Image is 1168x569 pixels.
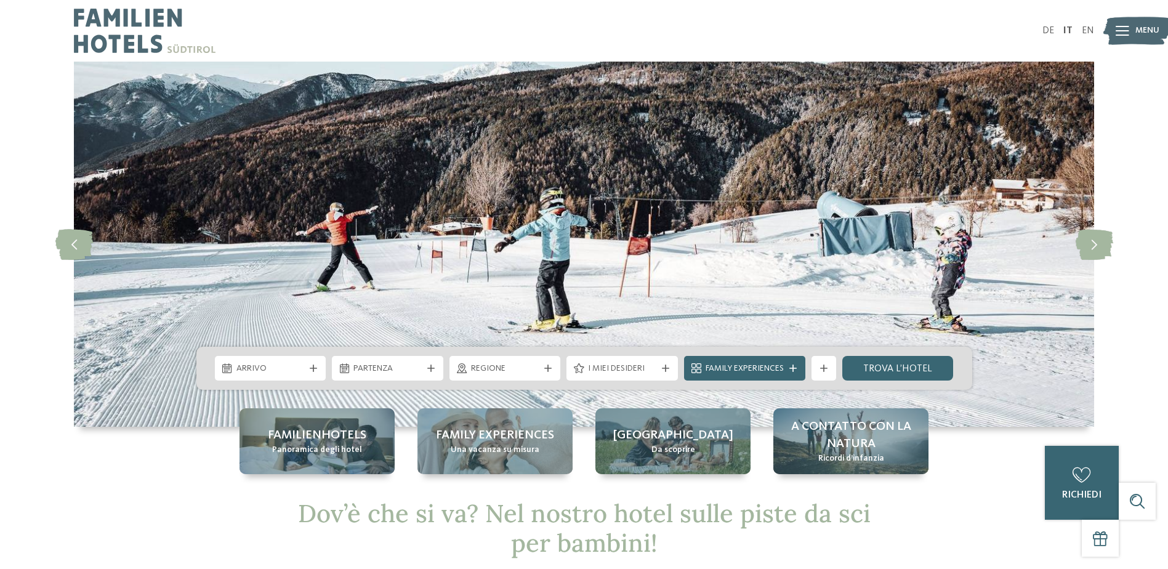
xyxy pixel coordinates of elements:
[417,408,573,474] a: Hotel sulle piste da sci per bambini: divertimento senza confini Family experiences Una vacanza s...
[595,408,751,474] a: Hotel sulle piste da sci per bambini: divertimento senza confini [GEOGRAPHIC_DATA] Da scoprire
[268,427,366,444] span: Familienhotels
[272,444,362,456] span: Panoramica degli hotel
[353,363,422,375] span: Partenza
[471,363,539,375] span: Regione
[773,408,928,474] a: Hotel sulle piste da sci per bambini: divertimento senza confini A contatto con la natura Ricordi...
[1042,26,1054,36] a: DE
[298,498,871,559] span: Dov’è che si va? Nel nostro hotel sulle piste da sci per bambini!
[240,408,395,474] a: Hotel sulle piste da sci per bambini: divertimento senza confini Familienhotels Panoramica degli ...
[706,363,784,375] span: Family Experiences
[842,356,954,381] a: trova l’hotel
[1062,490,1102,500] span: richiedi
[1135,25,1159,37] span: Menu
[1063,26,1073,36] a: IT
[651,444,695,456] span: Da scoprire
[451,444,539,456] span: Una vacanza su misura
[588,363,656,375] span: I miei desideri
[786,418,916,453] span: A contatto con la natura
[1082,26,1094,36] a: EN
[74,62,1094,427] img: Hotel sulle piste da sci per bambini: divertimento senza confini
[613,427,733,444] span: [GEOGRAPHIC_DATA]
[436,427,554,444] span: Family experiences
[236,363,305,375] span: Arrivo
[1045,446,1119,520] a: richiedi
[818,453,884,465] span: Ricordi d’infanzia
